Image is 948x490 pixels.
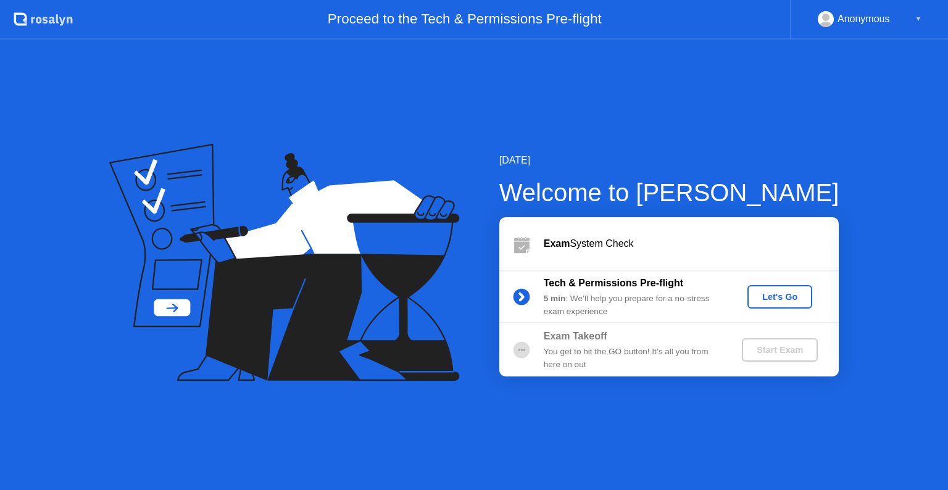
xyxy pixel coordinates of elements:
div: System Check [544,236,839,251]
div: ▼ [915,11,921,27]
div: Anonymous [838,11,890,27]
div: : We’ll help you prepare for a no-stress exam experience [544,293,721,318]
div: Welcome to [PERSON_NAME] [499,174,839,211]
div: Start Exam [747,345,813,355]
b: Tech & Permissions Pre-flight [544,278,683,288]
button: Start Exam [742,338,818,362]
b: Exam Takeoff [544,331,607,341]
b: Exam [544,238,570,249]
div: [DATE] [499,153,839,168]
button: Let's Go [747,285,812,309]
div: Let's Go [752,292,807,302]
div: You get to hit the GO button! It’s all you from here on out [544,346,721,371]
b: 5 min [544,294,566,303]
